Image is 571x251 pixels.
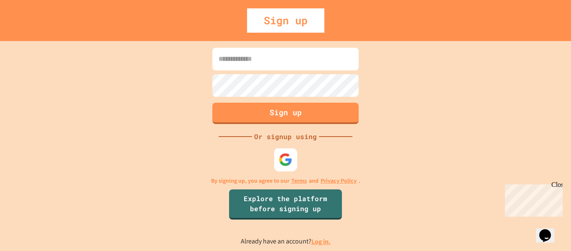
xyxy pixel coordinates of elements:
div: Or signup using [252,132,319,142]
a: Log in. [311,237,331,246]
a: Terms [291,176,307,185]
button: Sign up [212,103,359,124]
img: google-icon.svg [279,153,293,166]
p: Already have an account? [241,236,331,247]
iframe: chat widget [536,217,563,243]
a: Explore the platform before signing up [229,189,342,220]
div: Sign up [247,8,324,33]
iframe: chat widget [502,181,563,217]
div: Chat with us now!Close [3,3,58,53]
p: By signing up, you agree to our and . [211,176,360,185]
a: Privacy Policy [321,176,357,185]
